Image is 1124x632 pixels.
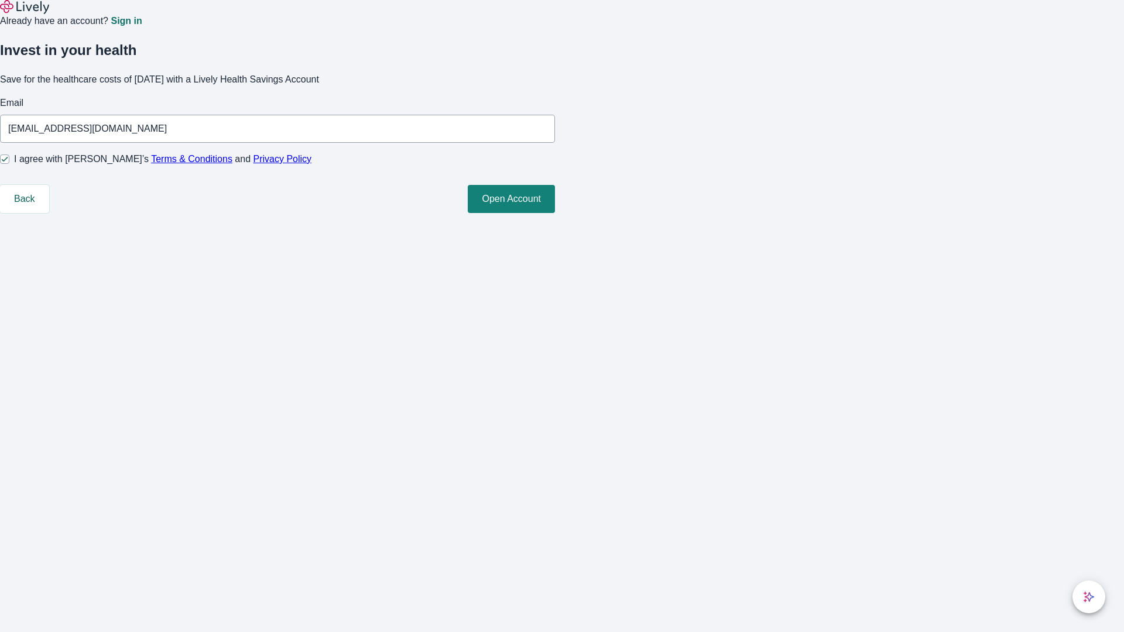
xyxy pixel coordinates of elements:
a: Privacy Policy [253,154,312,164]
a: Terms & Conditions [151,154,232,164]
span: I agree with [PERSON_NAME]’s and [14,152,311,166]
a: Sign in [111,16,142,26]
button: Open Account [468,185,555,213]
svg: Lively AI Assistant [1083,591,1095,603]
button: chat [1072,581,1105,613]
